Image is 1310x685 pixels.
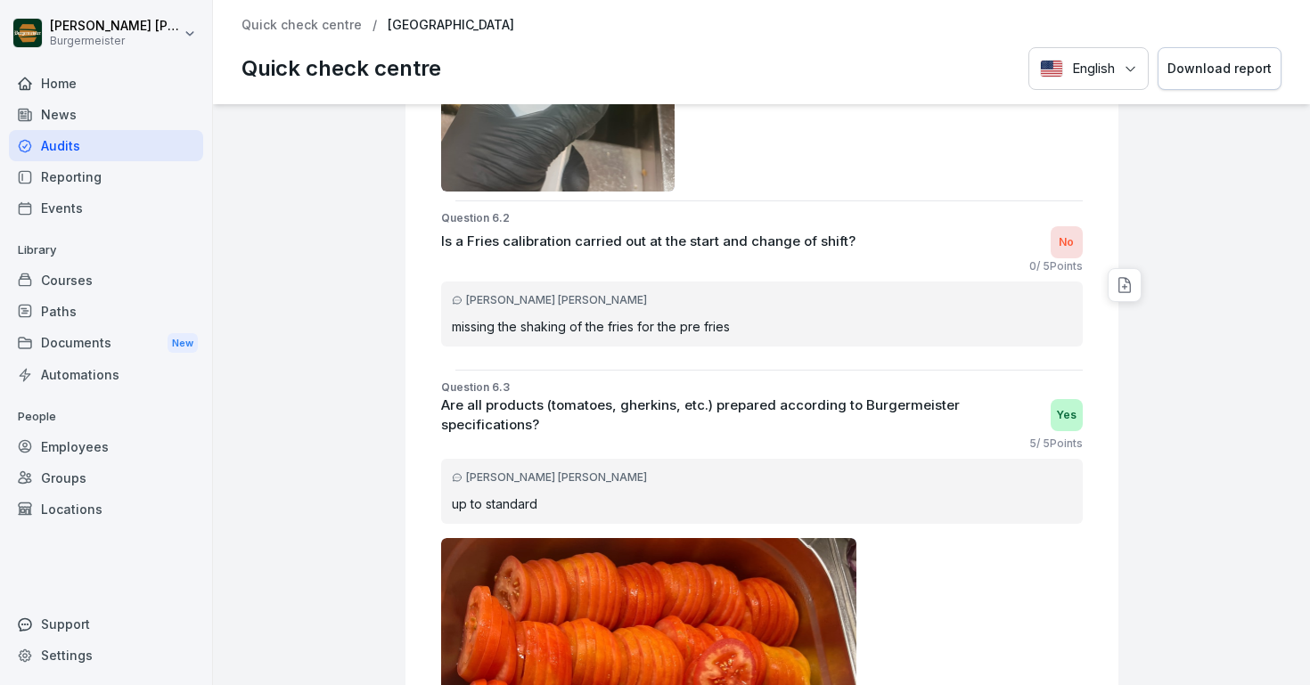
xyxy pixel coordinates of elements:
[1158,47,1281,91] button: Download report
[50,35,180,47] p: Burgermeister
[50,19,180,34] p: [PERSON_NAME] [PERSON_NAME] [PERSON_NAME]
[1028,47,1149,91] button: Language
[1029,258,1083,274] p: 0 / 5 Points
[1051,226,1083,258] div: No
[1040,60,1063,77] img: English
[9,161,203,192] a: Reporting
[9,608,203,640] div: Support
[9,99,203,130] a: News
[441,396,1042,436] p: Are all products (tomatoes, gherkins, etc.) prepared according to Burgermeister specifications?
[1029,436,1083,452] p: 5 / 5 Points
[9,236,203,265] p: Library
[441,210,1083,226] p: Question 6.2
[9,493,203,525] a: Locations
[452,317,1072,336] p: missing the shaking of the fries for the pre fries
[242,53,441,85] p: Quick check centre
[9,431,203,462] a: Employees
[9,327,203,360] div: Documents
[1167,59,1272,78] div: Download report
[9,192,203,224] a: Events
[9,640,203,671] a: Settings
[9,462,203,493] a: Groups
[452,469,1072,485] div: [PERSON_NAME] [PERSON_NAME]
[9,68,203,99] a: Home
[441,232,856,252] p: Is a Fries calibration carried out at the start and change of shift?
[1051,399,1083,431] div: Yes
[9,403,203,431] p: People
[9,359,203,390] a: Automations
[452,292,1072,308] div: [PERSON_NAME] [PERSON_NAME]
[9,296,203,327] a: Paths
[373,18,377,33] p: /
[452,494,1072,513] p: up to standard
[168,333,198,354] div: New
[242,18,362,33] a: Quick check centre
[9,265,203,296] a: Courses
[441,379,1083,396] p: Question 6.3
[1072,59,1115,79] p: English
[388,18,514,33] p: [GEOGRAPHIC_DATA]
[9,130,203,161] a: Audits
[9,327,203,360] a: DocumentsNew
